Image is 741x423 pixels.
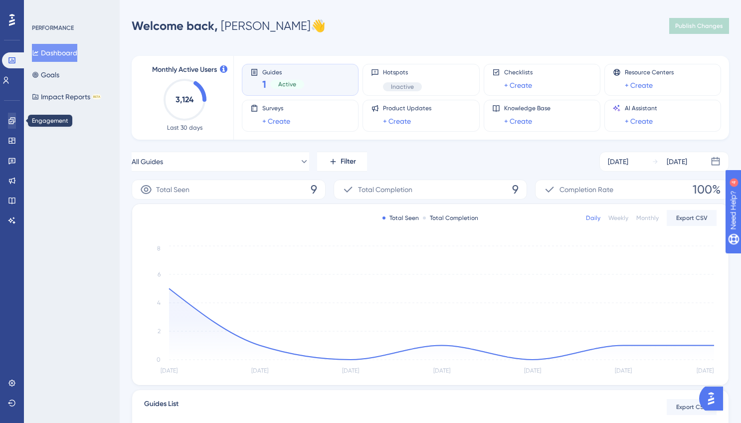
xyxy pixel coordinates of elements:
[157,245,161,252] tspan: 8
[156,184,189,196] span: Total Seen
[132,156,163,168] span: All Guides
[667,156,687,168] div: [DATE]
[262,115,290,127] a: + Create
[625,104,657,112] span: AI Assistant
[433,367,450,374] tspan: [DATE]
[32,88,101,106] button: Impact ReportsBETA
[144,398,179,416] span: Guides List
[132,18,326,34] div: [PERSON_NAME] 👋
[608,214,628,222] div: Weekly
[504,115,532,127] a: + Create
[676,214,708,222] span: Export CSV
[158,271,161,278] tspan: 6
[524,367,541,374] tspan: [DATE]
[699,384,729,414] iframe: UserGuiding AI Assistant Launcher
[311,182,317,198] span: 9
[152,64,217,76] span: Monthly Active Users
[32,66,59,84] button: Goals
[358,184,412,196] span: Total Completion
[251,367,268,374] tspan: [DATE]
[167,124,202,132] span: Last 30 days
[341,156,356,168] span: Filter
[667,210,717,226] button: Export CSV
[504,68,533,76] span: Checklists
[23,2,62,14] span: Need Help?
[32,24,74,32] div: PERFORMANCE
[675,22,723,30] span: Publish Changes
[32,44,77,62] button: Dashboard
[512,182,519,198] span: 9
[176,95,194,104] text: 3,124
[693,182,721,198] span: 100%
[317,152,367,172] button: Filter
[383,104,431,112] span: Product Updates
[262,68,304,75] span: Guides
[391,83,414,91] span: Inactive
[423,214,478,222] div: Total Completion
[132,18,218,33] span: Welcome back,
[158,328,161,335] tspan: 2
[157,299,161,306] tspan: 4
[636,214,659,222] div: Monthly
[262,104,290,112] span: Surveys
[92,94,101,99] div: BETA
[608,156,628,168] div: [DATE]
[586,214,600,222] div: Daily
[625,68,674,76] span: Resource Centers
[697,367,714,374] tspan: [DATE]
[504,104,551,112] span: Knowledge Base
[132,152,309,172] button: All Guides
[559,184,613,196] span: Completion Rate
[625,79,653,91] a: + Create
[278,80,296,88] span: Active
[667,399,717,415] button: Export CSV
[157,356,161,363] tspan: 0
[504,79,532,91] a: + Create
[161,367,178,374] tspan: [DATE]
[625,115,653,127] a: + Create
[69,5,72,13] div: 4
[383,115,411,127] a: + Create
[342,367,359,374] tspan: [DATE]
[383,68,422,76] span: Hotspots
[615,367,632,374] tspan: [DATE]
[382,214,419,222] div: Total Seen
[262,77,266,91] span: 1
[676,403,708,411] span: Export CSV
[669,18,729,34] button: Publish Changes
